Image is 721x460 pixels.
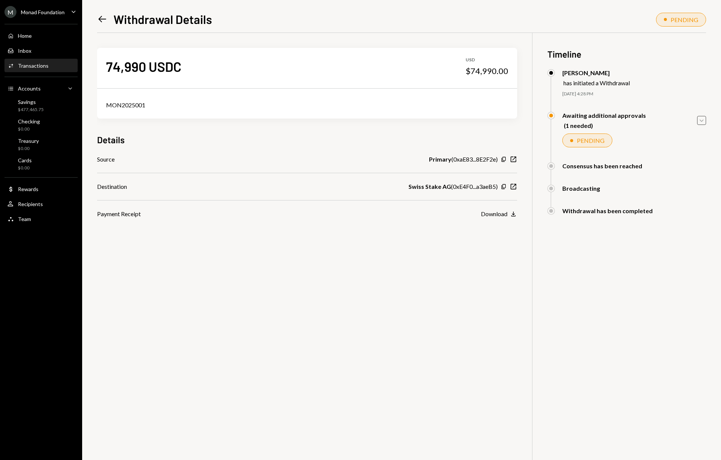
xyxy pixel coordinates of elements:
div: 74,990 USDC [106,58,181,75]
div: Accounts [18,85,41,92]
div: Inbox [18,47,31,54]
a: Savings$477,465.75 [4,96,78,114]
div: PENDING [671,16,698,23]
div: $0.00 [18,145,39,152]
b: Primary [429,155,451,164]
div: Broadcasting [562,185,600,192]
a: Recipients [4,197,78,211]
div: Savings [18,99,44,105]
a: Checking$0.00 [4,116,78,134]
div: $0.00 [18,126,40,132]
div: Source [97,155,115,164]
a: Accounts [4,82,78,95]
div: (1 needed) [564,122,646,129]
button: Download [481,210,517,218]
div: MON2025001 [106,101,508,110]
div: Monad Foundation [21,9,65,15]
div: ( 0xaE83...8E2F2e ) [429,155,498,164]
div: Destination [97,182,127,191]
a: Inbox [4,44,78,57]
div: Withdrawal has been completed [562,207,653,214]
div: Consensus has been reached [562,162,642,169]
a: Home [4,29,78,42]
div: USD [466,57,508,63]
h3: Timeline [547,48,706,60]
div: [PERSON_NAME] [562,69,630,76]
div: Team [18,216,31,222]
a: Treasury$0.00 [4,135,78,153]
div: ( 0xE4F0...a3aeB5 ) [408,182,498,191]
div: $477,465.75 [18,107,44,113]
div: Payment Receipt [97,209,141,218]
div: Transactions [18,62,49,69]
div: Download [481,210,507,217]
a: Transactions [4,59,78,72]
div: M [4,6,16,18]
div: Home [18,33,32,39]
div: has initiated a Withdrawal [563,79,630,86]
a: Cards$0.00 [4,155,78,173]
h1: Withdrawal Details [114,12,212,27]
div: Recipients [18,201,43,207]
div: $0.00 [18,165,32,171]
a: Team [4,212,78,226]
div: Cards [18,157,32,163]
b: Swiss Stake AG [408,182,451,191]
div: $74,990.00 [466,66,508,76]
h3: Details [97,134,125,146]
div: [DATE] 4:28 PM [562,91,706,97]
div: Awaiting additional approvals [562,112,646,119]
div: PENDING [577,137,605,144]
div: Treasury [18,138,39,144]
div: Rewards [18,186,38,192]
div: Checking [18,118,40,125]
a: Rewards [4,182,78,196]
